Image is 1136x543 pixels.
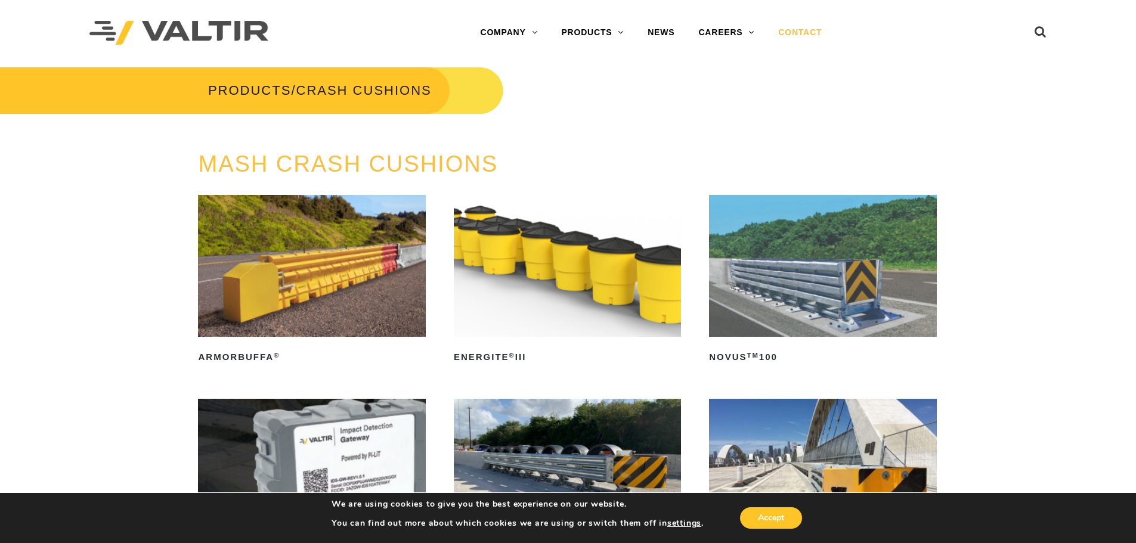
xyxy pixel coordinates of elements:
button: settings [667,518,701,529]
p: We are using cookies to give you the best experience on our website. [332,499,704,510]
a: NOVUSTM100 [709,195,936,367]
h2: ENERGITE III [454,347,681,367]
h2: ArmorBuffa [198,347,425,367]
a: CONTACT [766,21,834,45]
a: PRODUCTS [208,83,291,98]
img: Valtir [89,21,268,45]
span: CRASH CUSHIONS [296,83,432,98]
p: You can find out more about which cookies we are using or switch them off in . [332,518,704,529]
h2: NOVUS 100 [709,347,936,367]
sup: ® [274,352,280,359]
a: COMPANY [468,21,549,45]
a: ENERGITE®III [454,195,681,367]
a: ArmorBuffa® [198,195,425,367]
a: CAREERS [686,21,766,45]
a: NEWS [636,21,686,45]
a: PRODUCTS [549,21,636,45]
sup: ® [509,352,515,359]
button: Accept [740,507,802,529]
sup: TM [747,352,759,359]
a: MASH CRASH CUSHIONS [198,151,498,176]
